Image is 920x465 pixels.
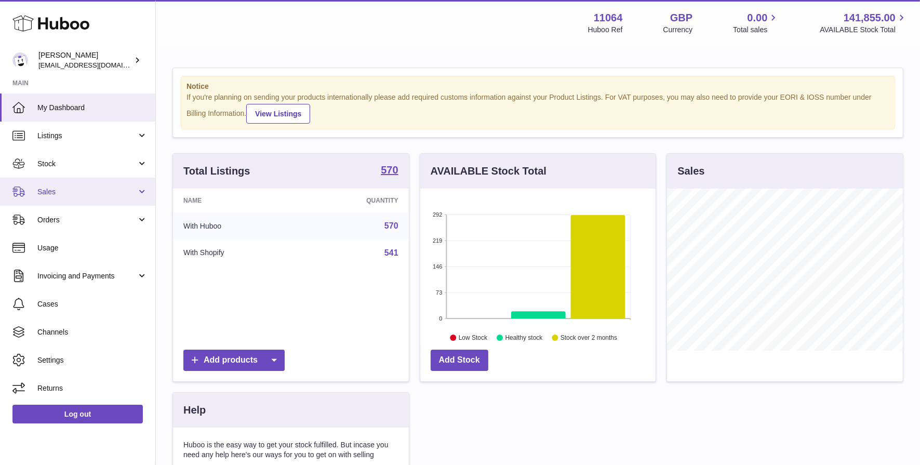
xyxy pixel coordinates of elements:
[820,25,908,35] span: AVAILABLE Stock Total
[37,327,148,337] span: Channels
[677,164,704,178] h3: Sales
[12,52,28,68] img: imichellrs@gmail.com
[37,103,148,113] span: My Dashboard
[431,350,488,371] a: Add Stock
[733,11,779,35] a: 0.00 Total sales
[670,11,692,25] strong: GBP
[37,187,137,197] span: Sales
[439,315,442,322] text: 0
[748,11,768,25] span: 0.00
[37,383,148,393] span: Returns
[594,11,623,25] strong: 11064
[37,299,148,309] span: Cases
[38,61,153,69] span: [EMAIL_ADDRESS][DOMAIN_NAME]
[246,104,310,124] a: View Listings
[505,334,543,341] text: Healthy stock
[733,25,779,35] span: Total sales
[186,92,889,124] div: If you're planning on sending your products internationally please add required customs informati...
[588,25,623,35] div: Huboo Ref
[37,131,137,141] span: Listings
[384,221,398,230] a: 570
[381,165,398,175] strong: 570
[12,405,143,423] a: Log out
[433,263,442,270] text: 146
[431,164,546,178] h3: AVAILABLE Stock Total
[844,11,896,25] span: 141,855.00
[37,355,148,365] span: Settings
[183,164,250,178] h3: Total Listings
[561,334,617,341] text: Stock over 2 months
[37,243,148,253] span: Usage
[436,289,442,296] text: 73
[37,215,137,225] span: Orders
[37,159,137,169] span: Stock
[300,189,409,212] th: Quantity
[173,189,300,212] th: Name
[37,271,137,281] span: Invoicing and Payments
[38,50,132,70] div: [PERSON_NAME]
[183,440,398,460] p: Huboo is the easy way to get your stock fulfilled. But incase you need any help here's our ways f...
[186,82,889,91] strong: Notice
[459,334,488,341] text: Low Stock
[173,212,300,240] td: With Huboo
[384,248,398,257] a: 541
[433,237,442,244] text: 219
[663,25,693,35] div: Currency
[820,11,908,35] a: 141,855.00 AVAILABLE Stock Total
[183,350,285,371] a: Add products
[183,403,206,417] h3: Help
[381,165,398,177] a: 570
[173,240,300,267] td: With Shopify
[433,211,442,218] text: 292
